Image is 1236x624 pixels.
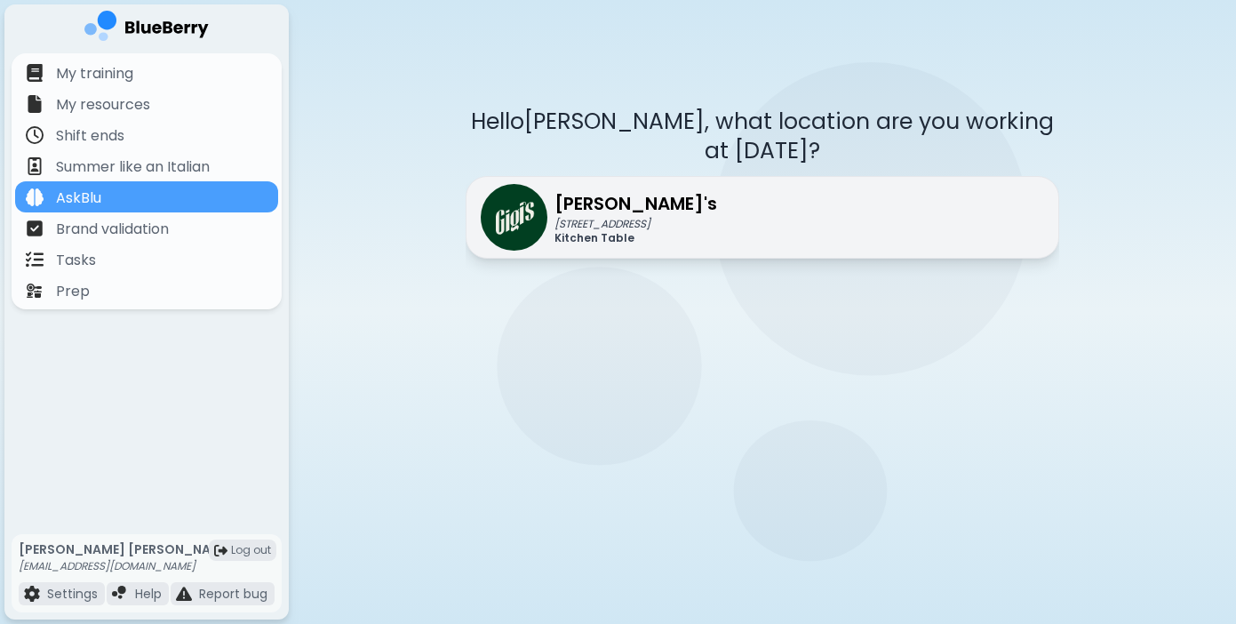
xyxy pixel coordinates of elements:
[554,190,717,217] p: [PERSON_NAME]'s
[26,220,44,237] img: file icon
[26,282,44,300] img: file icon
[56,188,101,209] p: AskBlu
[56,250,96,271] p: Tasks
[19,541,235,557] p: [PERSON_NAME] [PERSON_NAME]
[26,64,44,82] img: file icon
[481,184,547,251] img: company thumbnail
[466,176,1059,259] a: company thumbnail[PERSON_NAME]'s[STREET_ADDRESS]Kitchen Table
[176,586,192,602] img: file icon
[112,586,128,602] img: file icon
[199,586,267,602] p: Report bug
[214,544,227,557] img: logout
[47,586,98,602] p: Settings
[24,586,40,602] img: file icon
[554,217,717,231] p: [STREET_ADDRESS]
[56,63,133,84] p: My training
[56,219,169,240] p: Brand validation
[554,231,717,245] p: Kitchen Table
[466,107,1059,165] p: Hello [PERSON_NAME] , what location are you working at [DATE]?
[19,559,235,573] p: [EMAIL_ADDRESS][DOMAIN_NAME]
[26,95,44,113] img: file icon
[84,11,209,47] img: company logo
[26,157,44,175] img: file icon
[56,156,210,178] p: Summer like an Italian
[56,94,150,116] p: My resources
[26,188,44,206] img: file icon
[135,586,162,602] p: Help
[26,126,44,144] img: file icon
[26,251,44,268] img: file icon
[56,281,90,302] p: Prep
[56,125,124,147] p: Shift ends
[231,543,271,557] span: Log out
